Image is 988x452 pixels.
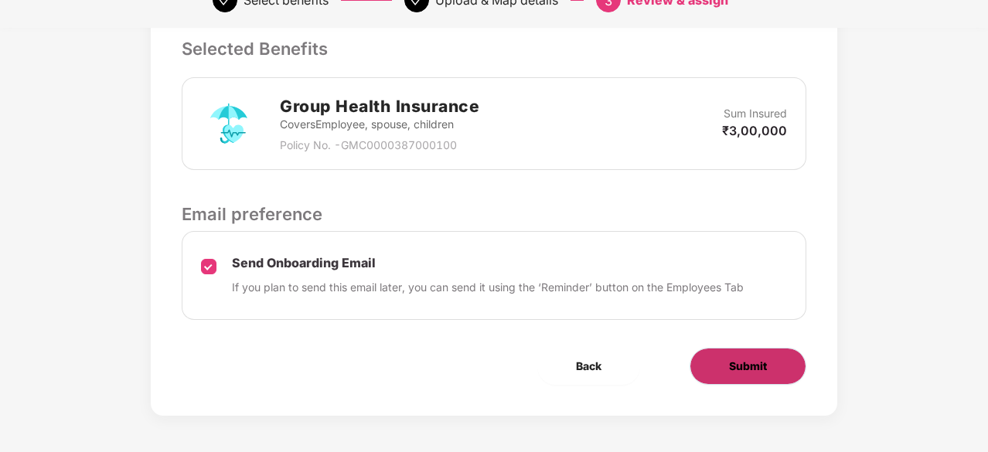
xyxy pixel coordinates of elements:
span: Back [576,358,601,375]
p: Sum Insured [724,105,787,122]
p: Covers Employee, spouse, children [280,116,479,133]
button: Submit [690,348,806,385]
h2: Group Health Insurance [280,93,479,119]
p: ₹3,00,000 [722,122,787,139]
p: Selected Benefits [182,36,806,62]
button: Back [537,348,640,385]
p: Policy No. - GMC0000387000100 [280,137,479,154]
p: Send Onboarding Email [232,255,744,271]
p: If you plan to send this email later, you can send it using the ‘Reminder’ button on the Employee... [232,279,744,296]
span: Submit [729,358,767,375]
p: Email preference [182,201,806,227]
img: svg+xml;base64,PHN2ZyB4bWxucz0iaHR0cDovL3d3dy53My5vcmcvMjAwMC9zdmciIHdpZHRoPSI3MiIgaGVpZ2h0PSI3Mi... [201,96,257,151]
